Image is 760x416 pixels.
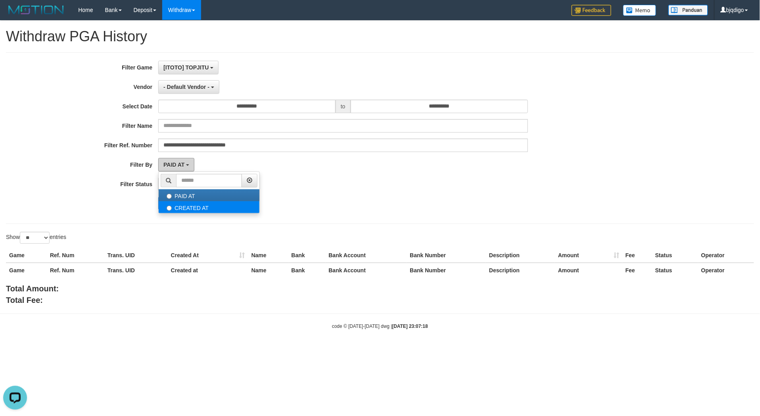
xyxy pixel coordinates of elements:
[6,263,47,277] th: Game
[622,263,652,277] th: Fee
[6,248,47,263] th: Game
[288,263,326,277] th: Bank
[104,263,168,277] th: Trans. UID
[158,80,219,94] button: - Default Vendor -
[486,263,555,277] th: Description
[158,158,194,171] button: PAID AT
[572,5,611,16] img: Feedback.jpg
[555,263,622,277] th: Amount
[47,263,104,277] th: Ref. Num
[163,84,209,90] span: - Default Vendor -
[104,248,168,263] th: Trans. UID
[407,248,486,263] th: Bank Number
[698,248,754,263] th: Operator
[652,263,698,277] th: Status
[392,324,428,329] strong: [DATE] 23:07:18
[6,29,754,44] h1: Withdraw PGA History
[332,324,428,329] small: code © [DATE]-[DATE] dwg |
[336,100,351,113] span: to
[163,162,184,168] span: PAID AT
[555,248,622,263] th: Amount
[288,248,326,263] th: Bank
[668,5,708,15] img: panduan.png
[486,248,555,263] th: Description
[6,296,43,304] b: Total Fee:
[652,248,698,263] th: Status
[248,248,288,263] th: Name
[167,194,172,199] input: PAID AT
[168,263,248,277] th: Created at
[326,263,407,277] th: Bank Account
[20,232,50,244] select: Showentries
[6,284,59,293] b: Total Amount:
[407,263,486,277] th: Bank Number
[47,248,104,263] th: Ref. Num
[326,248,407,263] th: Bank Account
[248,263,288,277] th: Name
[159,189,259,201] label: PAID AT
[698,263,754,277] th: Operator
[6,232,66,244] label: Show entries
[6,4,66,16] img: MOTION_logo.png
[623,5,656,16] img: Button%20Memo.svg
[622,248,652,263] th: Fee
[3,3,27,27] button: Open LiveChat chat widget
[163,64,209,71] span: [ITOTO] TOPJITU
[158,61,219,74] button: [ITOTO] TOPJITU
[167,206,172,211] input: CREATED AT
[159,201,259,213] label: CREATED AT
[168,248,248,263] th: Created At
